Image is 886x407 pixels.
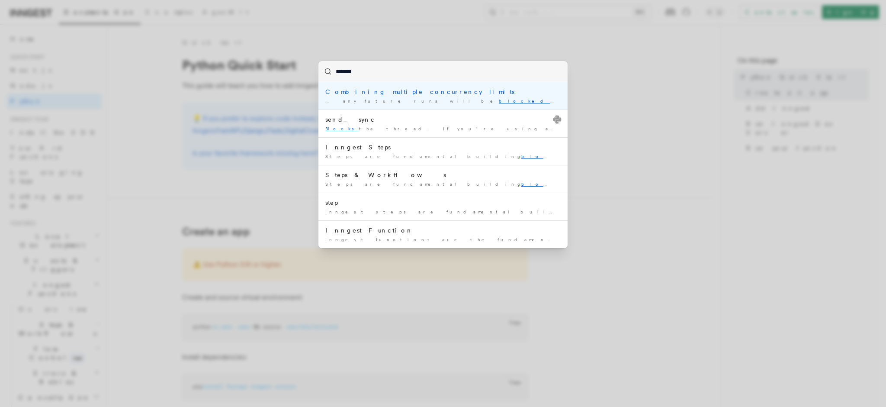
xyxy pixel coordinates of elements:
[521,154,562,159] mark: blocks
[325,153,561,160] div: Steps are fundamental building in Inngest functions. Each step …
[325,198,561,207] div: step
[521,181,562,187] mark: blocks
[325,236,561,243] div: Inngest functions are the fundamental building of the Inngest …
[325,115,561,124] div: send_sync
[325,181,561,187] div: Steps are fundamental building of Inngest, turning your Inngest …
[325,209,561,215] div: Inngest steps are fundamental building in Inngest functions. They …
[325,226,561,235] div: Inngest Function
[325,98,561,104] div: … any future runs will be and will wait for …
[499,98,561,103] mark: blocked
[325,171,561,179] div: Steps & Workflows
[325,126,359,131] mark: Blocks
[325,87,561,96] div: Combining multiple concurrency limits
[325,143,561,152] div: Inngest Steps
[325,126,561,132] div: the thread. If you're using async/await then …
